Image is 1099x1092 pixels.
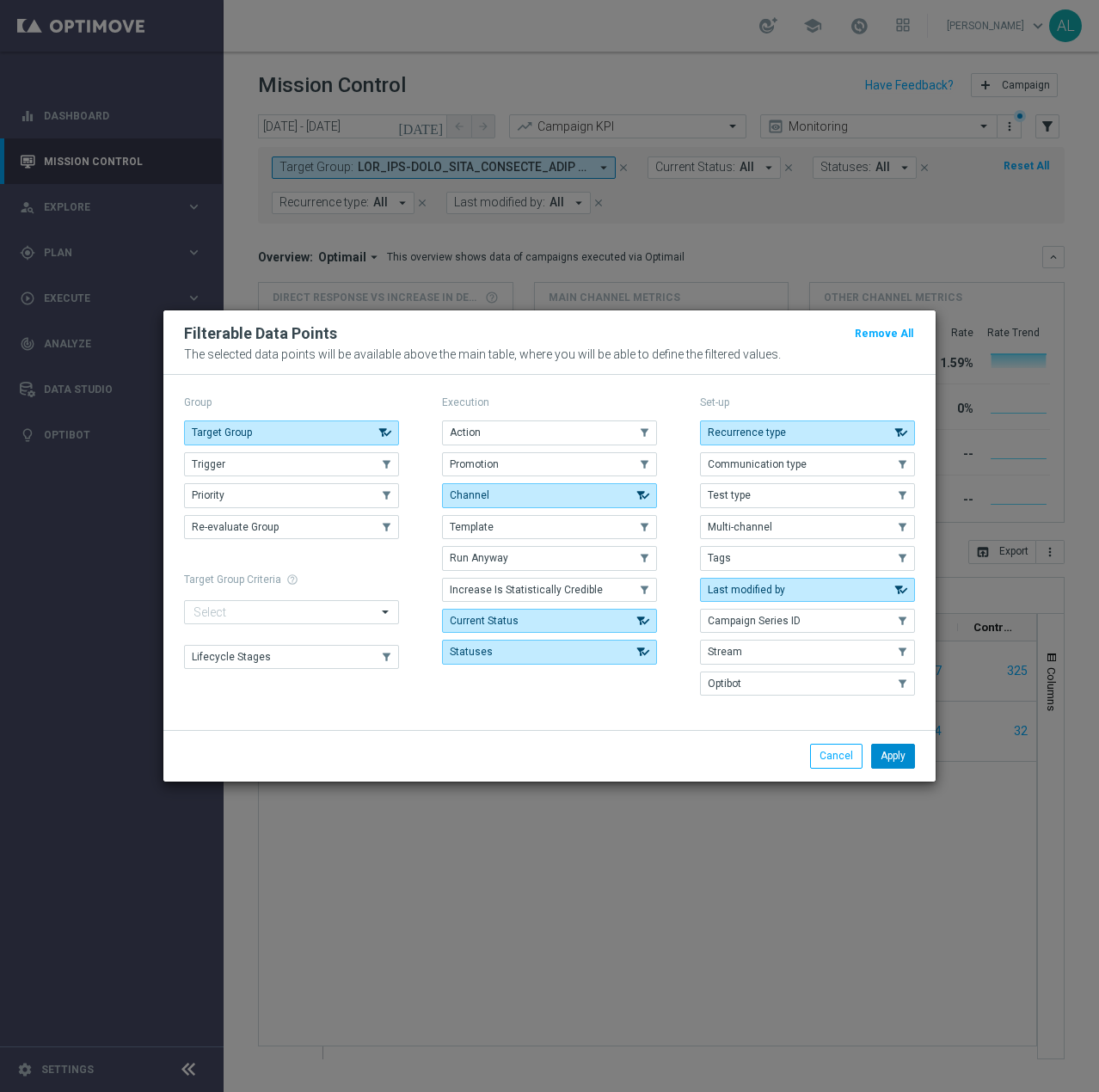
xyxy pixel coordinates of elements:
button: Cancel [810,744,863,768]
span: Optibot [708,678,741,690]
button: Channel [442,483,657,507]
span: Template [450,521,494,533]
button: Priority [184,483,399,507]
button: Optibot [700,672,915,696]
span: Statuses [450,646,493,658]
button: Run Anyway [442,546,657,570]
span: Current Status [450,615,519,627]
span: Run Anyway [450,552,508,564]
button: Test type [700,483,915,507]
button: Communication type [700,452,915,476]
span: Stream [708,646,742,658]
span: Test type [708,489,751,501]
span: Multi-channel [708,521,772,533]
span: Tags [708,552,731,564]
button: Lifecycle Stages [184,645,399,669]
h2: Filterable Data Points [184,323,337,344]
button: Remove All [853,324,915,343]
span: Campaign Series ID [708,615,801,627]
span: Target Group [192,426,252,439]
button: Last modified by [700,578,915,602]
button: Trigger [184,452,399,476]
button: Multi-channel [700,515,915,539]
button: Target Group [184,420,399,445]
button: Apply [871,744,915,768]
button: Template [442,515,657,539]
button: Current Status [442,609,657,633]
p: The selected data points will be available above the main table, where you will be able to define... [184,347,915,361]
span: Trigger [192,458,225,470]
span: Priority [192,489,224,501]
button: Increase Is Statistically Credible [442,578,657,602]
span: Action [450,426,481,439]
span: Recurrence type [708,426,786,439]
span: Last modified by [708,584,785,596]
p: Set-up [700,396,915,409]
p: Execution [442,396,657,409]
span: help_outline [286,574,298,586]
button: Statuses [442,640,657,664]
span: Channel [450,489,489,501]
span: Communication type [708,458,807,470]
button: Recurrence type [700,420,915,445]
button: Stream [700,640,915,664]
button: Re-evaluate Group [184,515,399,539]
span: Increase Is Statistically Credible [450,584,603,596]
button: Promotion [442,452,657,476]
p: Group [184,396,399,409]
button: Campaign Series ID [700,609,915,633]
span: Lifecycle Stages [192,651,271,663]
h1: Target Group Criteria [184,574,399,586]
span: Promotion [450,458,499,470]
button: Tags [700,546,915,570]
button: Action [442,420,657,445]
span: Re-evaluate Group [192,521,279,533]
